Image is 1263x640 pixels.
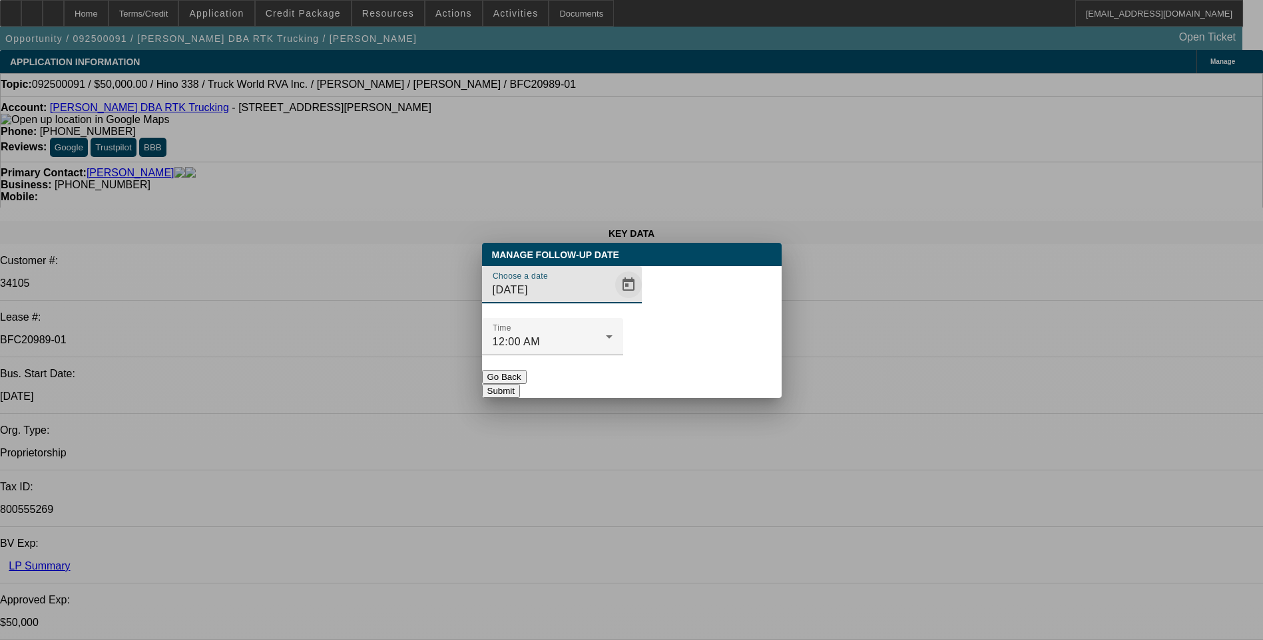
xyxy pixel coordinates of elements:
button: Go Back [482,370,527,384]
button: Submit [482,384,520,398]
span: 12:00 AM [493,336,541,347]
span: Manage Follow-Up Date [492,249,619,260]
mat-label: Choose a date [493,271,548,280]
mat-label: Time [493,323,511,332]
button: Open calendar [615,271,642,298]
